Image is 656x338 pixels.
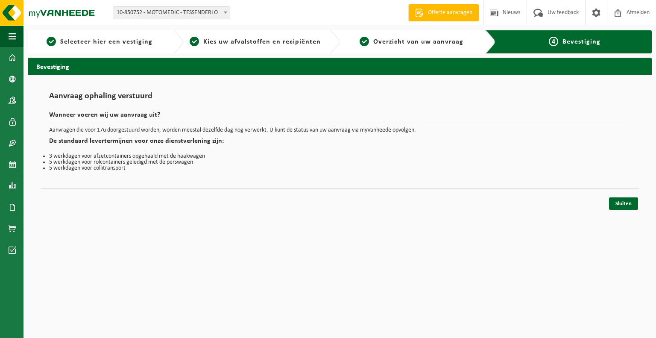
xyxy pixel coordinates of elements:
span: 10-850752 - MOTOMEDIC - TESSENDERLO [113,7,230,19]
li: 3 werkdagen voor afzetcontainers opgehaald met de haakwagen [49,153,630,159]
span: 1 [47,37,56,46]
span: Overzicht van uw aanvraag [373,38,463,45]
span: 2 [190,37,199,46]
span: Offerte aanvragen [426,9,474,17]
p: Aanvragen die voor 17u doorgestuurd worden, worden meestal dezelfde dag nog verwerkt. U kunt de s... [49,127,630,133]
span: 4 [549,37,558,46]
span: Selecteer hier een vestiging [60,38,152,45]
span: 10-850752 - MOTOMEDIC - TESSENDERLO [113,6,230,19]
li: 5 werkdagen voor collitransport [49,165,630,171]
span: 3 [360,37,369,46]
h2: Wanneer voeren wij uw aanvraag uit? [49,112,630,123]
a: Offerte aanvragen [408,4,479,21]
a: 2Kies uw afvalstoffen en recipiënten [188,37,322,47]
a: Sluiten [609,197,638,210]
h1: Aanvraag ophaling verstuurd [49,92,630,105]
a: 3Overzicht van uw aanvraag [344,37,479,47]
span: Kies uw afvalstoffen en recipiënten [203,38,321,45]
li: 5 werkdagen voor rolcontainers geledigd met de perswagen [49,159,630,165]
h2: De standaard levertermijnen voor onze dienstverlening zijn: [49,138,630,149]
a: 1Selecteer hier een vestiging [32,37,167,47]
span: Bevestiging [562,38,600,45]
h2: Bevestiging [28,58,652,74]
